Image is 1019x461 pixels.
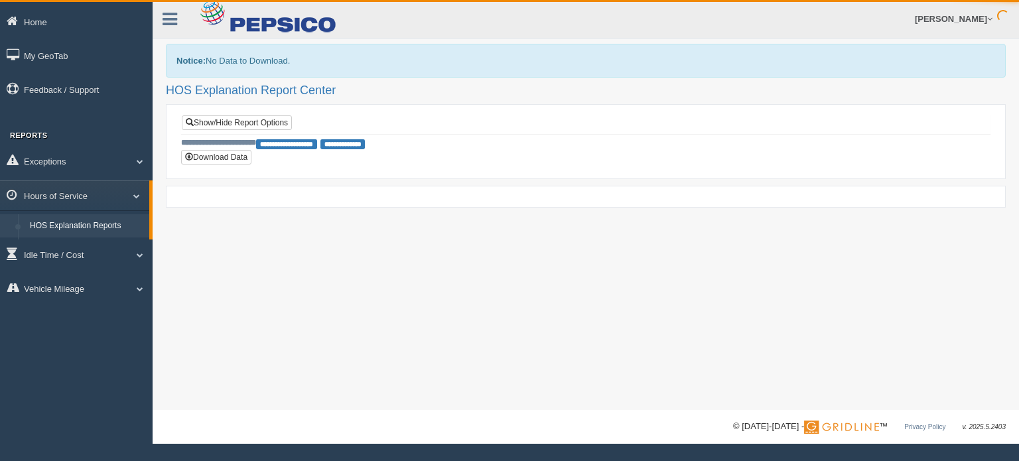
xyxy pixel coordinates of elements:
a: HOS Violation Audit Reports [24,237,149,261]
div: No Data to Download. [166,44,1006,78]
b: Notice: [176,56,206,66]
button: Download Data [181,150,251,165]
img: Gridline [804,421,879,434]
span: v. 2025.5.2403 [963,423,1006,430]
div: © [DATE]-[DATE] - ™ [733,420,1006,434]
a: Privacy Policy [904,423,945,430]
h2: HOS Explanation Report Center [166,84,1006,98]
a: Show/Hide Report Options [182,115,292,130]
a: HOS Explanation Reports [24,214,149,238]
